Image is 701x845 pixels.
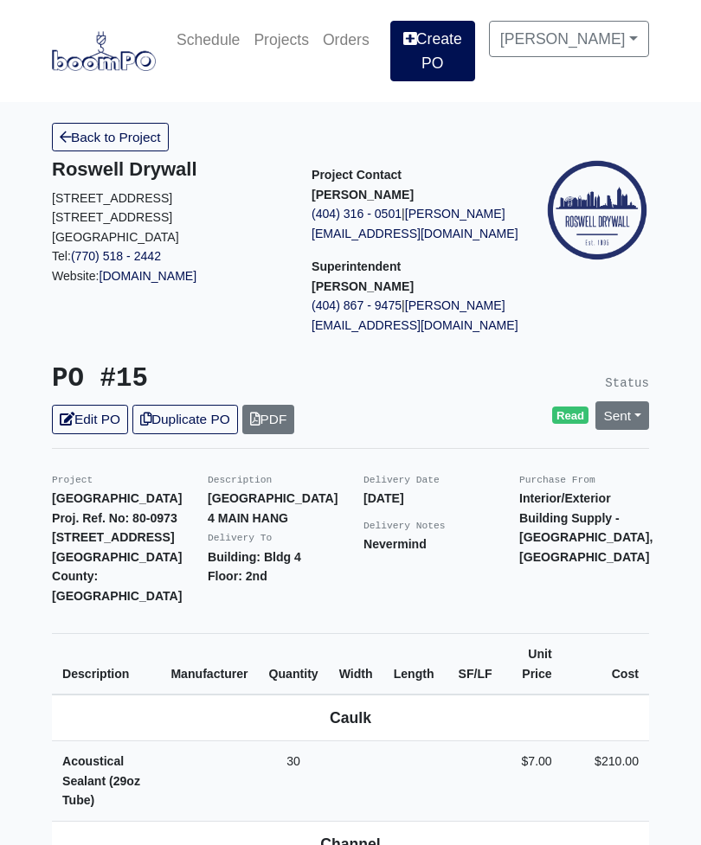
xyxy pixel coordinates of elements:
th: Unit Price [503,634,563,695]
strong: [GEOGRAPHIC_DATA] 4 MAIN HANG [208,491,338,525]
strong: [STREET_ADDRESS] [52,530,175,544]
a: (404) 867 - 9475 [312,298,402,312]
a: Projects [247,21,316,59]
a: Create PO [390,21,475,81]
strong: County: [GEOGRAPHIC_DATA] [52,569,182,603]
p: [STREET_ADDRESS] [52,189,286,208]
span: Project Contact [312,168,402,182]
strong: Floor: 2nd [208,569,267,583]
strong: Proj. Ref. No: 80-0973 [52,511,177,525]
h3: PO #15 [52,363,338,395]
strong: Nevermind [363,537,427,551]
a: [PERSON_NAME][EMAIL_ADDRESS][DOMAIN_NAME] [312,298,518,332]
strong: Building: Bldg 4 [208,550,301,564]
th: Width [329,634,383,695]
strong: Acoustical Sealant (29oz Tube) [62,754,140,807]
img: boomPO [52,31,156,71]
small: Description [208,475,272,485]
a: Orders [316,21,376,59]
p: | [312,296,545,335]
small: Status [605,376,649,390]
p: [GEOGRAPHIC_DATA] [52,227,286,247]
strong: [PERSON_NAME] [312,279,414,293]
small: Delivery Notes [363,521,446,531]
td: $210.00 [563,741,649,822]
span: Superintendent [312,259,401,273]
a: (770) 518 - 2442 [71,249,161,263]
td: $7.00 [503,741,563,822]
p: Interior/Exterior Building Supply - [GEOGRAPHIC_DATA], [GEOGRAPHIC_DATA] [519,489,649,567]
th: Quantity [259,634,329,695]
th: Description [52,634,160,695]
th: SF/LF [445,634,503,695]
a: Back to Project [52,123,169,151]
p: | [312,204,545,243]
small: Project [52,475,93,485]
p: [STREET_ADDRESS] [52,208,286,227]
div: Website: [52,158,286,285]
a: Sent [595,401,649,430]
strong: [PERSON_NAME] [312,188,414,202]
td: 30 [259,741,329,822]
small: Delivery Date [363,475,440,485]
a: [PERSON_NAME] [489,21,649,57]
a: Duplicate PO [132,405,238,433]
p: Tel: [52,246,286,266]
a: Edit PO [52,405,128,433]
th: Length [383,634,445,695]
th: Cost [563,634,649,695]
b: Caulk [330,709,371,727]
th: Manufacturer [160,634,258,695]
a: (404) 316 - 0501 [312,207,402,221]
a: [DOMAIN_NAME] [100,269,197,283]
strong: [GEOGRAPHIC_DATA] [52,550,182,564]
strong: [DATE] [363,491,404,505]
small: Purchase From [519,475,595,485]
strong: [GEOGRAPHIC_DATA] [52,491,182,505]
small: Delivery To [208,533,272,543]
h5: Roswell Drywall [52,158,286,181]
a: [PERSON_NAME][EMAIL_ADDRESS][DOMAIN_NAME] [312,207,518,240]
a: PDF [242,405,295,433]
span: Read [552,406,589,424]
a: Schedule [170,21,247,59]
